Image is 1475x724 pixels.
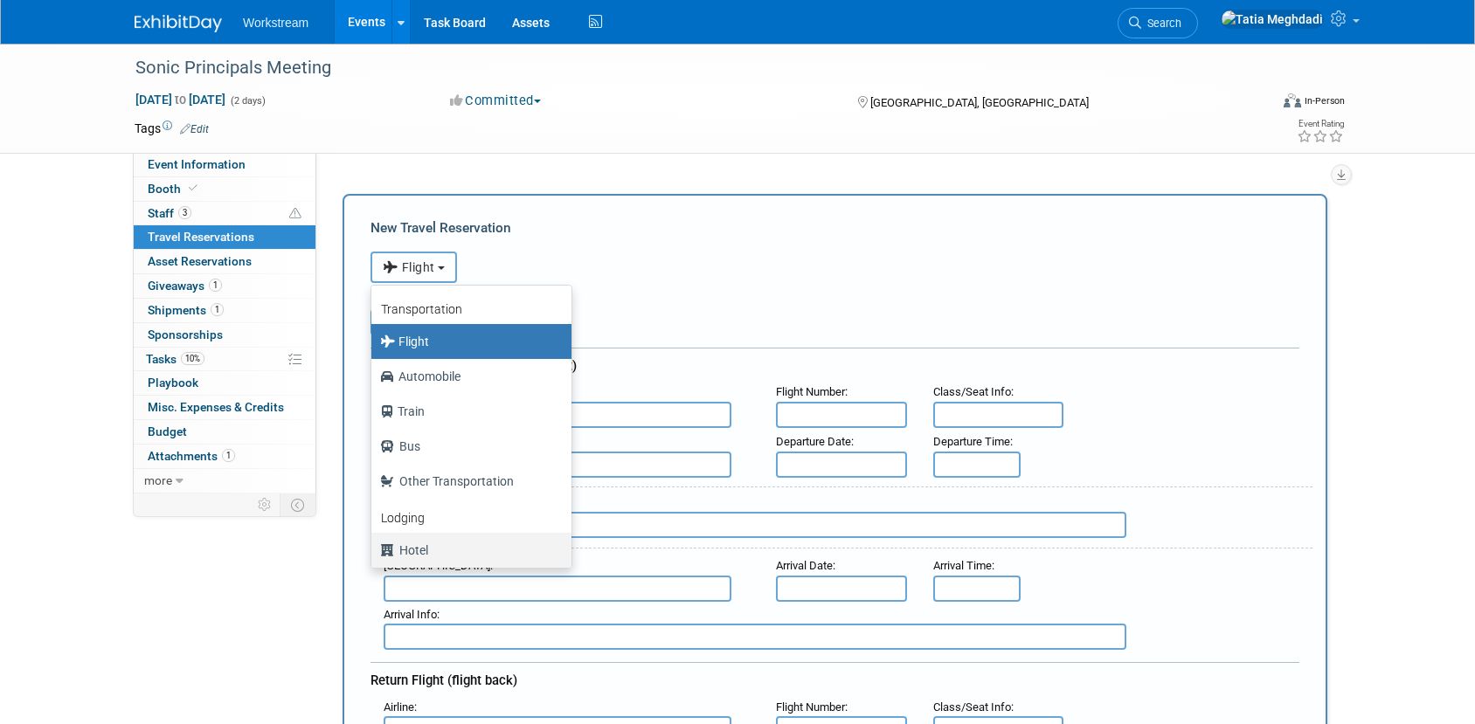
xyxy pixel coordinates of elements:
[134,153,315,176] a: Event Information
[243,16,308,30] span: Workstream
[135,92,226,107] span: [DATE] [DATE]
[134,177,315,201] a: Booth
[209,279,222,292] span: 1
[1297,120,1344,128] div: Event Rating
[1165,91,1345,117] div: Event Format
[380,362,554,390] label: Automobile
[380,467,554,495] label: Other Transportation
[172,93,189,107] span: to
[222,449,235,462] span: 1
[134,225,315,249] a: Travel Reservations
[211,303,224,316] span: 1
[380,536,554,564] label: Hotel
[776,700,845,714] span: Flight Number
[250,493,280,516] td: Personalize Event Tab Strip
[776,700,848,714] small: :
[134,348,315,371] a: Tasks10%
[776,435,854,448] small: :
[180,123,209,135] a: Edit
[135,15,222,32] img: ExhibitDay
[178,206,191,219] span: 3
[381,302,462,316] b: Transportation
[371,290,571,324] a: Transportation
[933,385,1011,398] span: Class/Seat Info
[870,96,1089,109] span: [GEOGRAPHIC_DATA], [GEOGRAPHIC_DATA]
[134,371,315,395] a: Playbook
[129,52,1242,84] div: Sonic Principals Meeting
[148,400,284,414] span: Misc. Expenses & Credits
[134,420,315,444] a: Budget
[134,469,315,493] a: more
[776,435,851,448] span: Departure Date
[370,252,457,283] button: Flight
[144,473,172,487] span: more
[384,700,417,714] small: :
[1304,94,1345,107] div: In-Person
[280,493,316,516] td: Toggle Event Tabs
[148,182,201,196] span: Booth
[384,608,440,621] small: :
[134,250,315,273] a: Asset Reservations
[933,559,994,572] small: :
[134,299,315,322] a: Shipments1
[933,435,1013,448] small: :
[134,396,315,419] a: Misc. Expenses & Credits
[370,218,1299,238] div: New Travel Reservation
[148,157,246,171] span: Event Information
[444,92,548,110] button: Committed
[933,559,992,572] span: Arrival Time
[148,449,235,463] span: Attachments
[289,206,301,222] span: Potential Scheduling Conflict -- at least one attendee is tagged in another overlapping event.
[229,95,266,107] span: (2 days)
[370,672,517,688] span: Return Flight (flight back)
[181,352,204,365] span: 10%
[148,303,224,317] span: Shipments
[933,700,1011,714] span: Class/Seat Info
[148,279,222,293] span: Giveaways
[135,120,209,137] td: Tags
[370,283,1299,309] div: Booking Confirmation Number:
[383,260,435,274] span: Flight
[148,206,191,220] span: Staff
[933,435,1010,448] span: Departure Time
[371,499,571,533] a: Lodging
[776,385,845,398] span: Flight Number
[384,700,414,714] span: Airline
[776,385,848,398] small: :
[933,385,1014,398] small: :
[134,323,315,347] a: Sponsorships
[381,511,425,525] b: Lodging
[1118,8,1198,38] a: Search
[146,352,204,366] span: Tasks
[380,328,554,355] label: Flight
[1141,17,1181,30] span: Search
[134,202,315,225] a: Staff3
[1221,10,1324,29] img: Tatia Meghdadi
[148,376,198,390] span: Playbook
[148,230,254,244] span: Travel Reservations
[134,445,315,468] a: Attachments1
[134,274,315,298] a: Giveaways1
[380,432,554,460] label: Bus
[10,7,904,25] body: Rich Text Area. Press ALT-0 for help.
[933,700,1014,714] small: :
[380,397,554,425] label: Train
[776,559,835,572] small: :
[1284,93,1301,107] img: Format-Inperson.png
[776,559,833,572] span: Arrival Date
[148,328,223,341] span: Sponsorships
[189,183,197,193] i: Booth reservation complete
[384,608,437,621] span: Arrival Info
[148,424,187,438] span: Budget
[148,254,252,268] span: Asset Reservations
